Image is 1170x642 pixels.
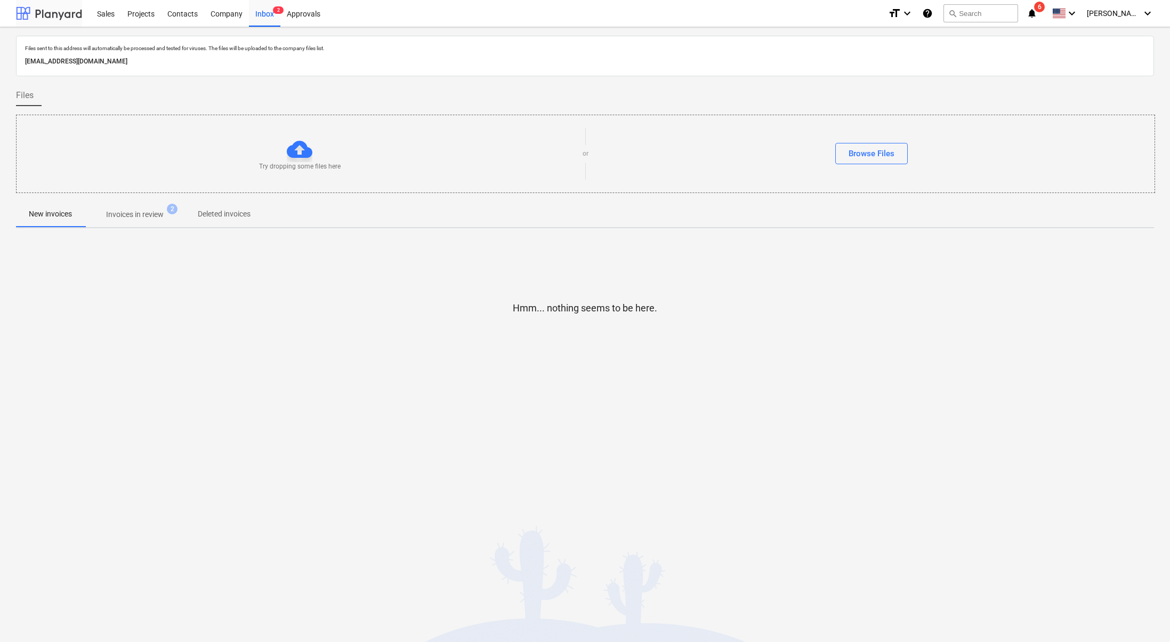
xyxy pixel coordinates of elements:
[16,89,34,102] span: Files
[16,115,1155,193] div: Try dropping some files hereorBrowse Files
[273,6,284,14] span: 2
[167,204,177,214] span: 2
[948,9,957,18] span: search
[1034,2,1045,12] span: 6
[106,209,164,220] p: Invoices in review
[259,162,341,171] p: Try dropping some files here
[835,143,908,164] button: Browse Files
[1027,7,1037,20] i: notifications
[25,45,1145,52] p: Files sent to this address will automatically be processed and tested for viruses. The files will...
[513,302,657,315] p: Hmm... nothing seems to be here.
[1141,7,1154,20] i: keyboard_arrow_down
[943,4,1018,22] button: Search
[1117,591,1170,642] div: Widget de chat
[25,56,1145,67] p: [EMAIL_ADDRESS][DOMAIN_NAME]
[1087,9,1140,18] span: [PERSON_NAME]
[29,208,72,220] p: New invoices
[888,7,901,20] i: format_size
[922,7,933,20] i: Knowledge base
[849,147,894,160] div: Browse Files
[583,149,588,158] p: or
[1066,7,1078,20] i: keyboard_arrow_down
[1117,591,1170,642] iframe: Chat Widget
[198,208,251,220] p: Deleted invoices
[901,7,914,20] i: keyboard_arrow_down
